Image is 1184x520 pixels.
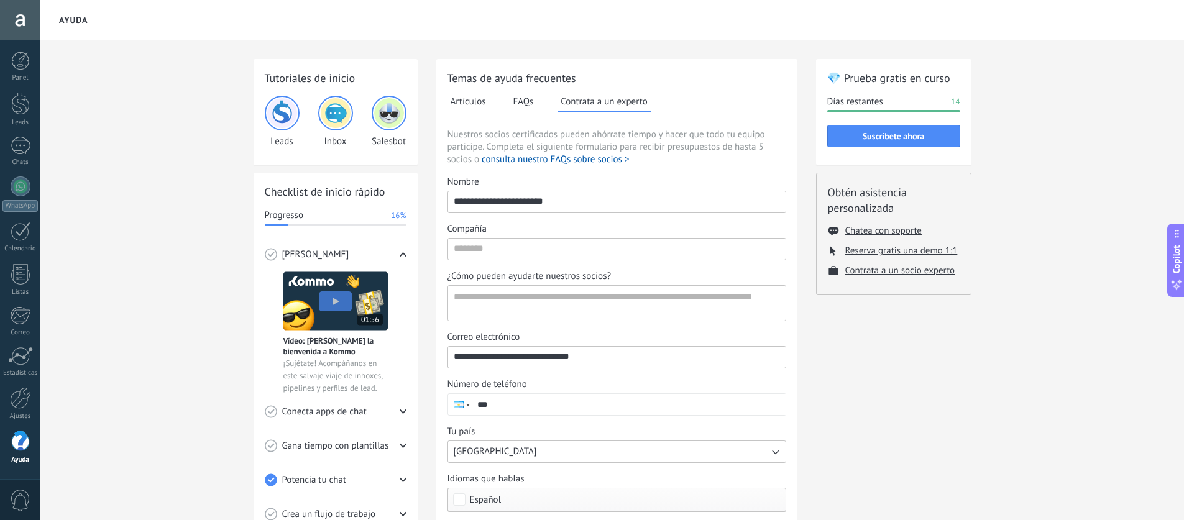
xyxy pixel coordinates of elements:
div: Ayuda [2,456,39,464]
span: Días restantes [827,96,883,108]
span: ¡Sujétate! Acompáñanos en este salvaje viaje de inboxes, pipelines y perfiles de lead. [283,357,388,395]
input: Correo electrónico [448,347,786,367]
span: Nombre [447,176,479,188]
div: Correo [2,329,39,337]
div: Salesbot [372,96,406,147]
button: FAQs [510,92,537,111]
span: Potencia tu chat [282,474,347,486]
span: Tu país [447,426,475,438]
h2: 💎 Prueba gratis en curso [827,70,960,86]
button: Reserva gratis una demo 1:1 [845,245,958,257]
div: Argentina: + 54 [448,394,472,415]
div: Inbox [318,96,353,147]
span: Nuestros socios certificados pueden ahórrate tiempo y hacer que todo tu equipo participe. Complet... [447,129,786,166]
button: Tu país [447,440,786,463]
span: ¿Cómo pueden ayudarte nuestros socios? [447,270,612,283]
span: Español [470,495,502,504]
span: 14 [951,96,960,108]
span: Número de teléfono [447,378,527,391]
span: Copilot [1170,245,1183,273]
span: [GEOGRAPHIC_DATA] [454,445,537,458]
div: WhatsApp [2,200,38,212]
button: Contrata a un socio experto [845,265,955,276]
h2: Temas de ayuda frecuentes [447,70,786,86]
div: Chats [2,158,39,166]
h2: Tutoriales de inicio [265,70,406,86]
div: Leads [265,96,300,147]
div: Listas [2,288,39,296]
span: Gana tiempo con plantillas [282,440,389,452]
img: Meet video [283,271,388,331]
span: Suscríbete ahora [863,132,925,140]
span: Conecta apps de chat [282,406,367,418]
button: Artículos [447,92,489,111]
span: 16% [391,209,406,222]
button: Suscríbete ahora [827,125,960,147]
h2: Checklist de inicio rápido [265,184,406,199]
span: Compañía [447,223,487,235]
span: Vídeo: [PERSON_NAME] la bienvenida a Kommo [283,335,388,357]
div: Panel [2,74,39,82]
span: Correo electrónico [447,331,520,344]
input: Número de teléfono [472,394,786,415]
div: Ajustes [2,413,39,421]
button: Chatea con soporte [845,225,922,237]
h2: Obtén asistencia personalizada [828,185,960,216]
span: [PERSON_NAME] [282,249,349,261]
input: Nombre [448,191,786,211]
div: Calendario [2,245,39,253]
div: Leads [2,119,39,127]
input: Compañía [448,239,786,258]
span: Progresso [265,209,303,222]
div: Estadísticas [2,369,39,377]
button: consulta nuestro FAQs sobre socios > [482,153,629,166]
button: Contrata a un experto [558,92,650,112]
textarea: ¿Cómo pueden ayudarte nuestros socios? [448,286,783,321]
span: Idiomas que hablas [447,473,525,485]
